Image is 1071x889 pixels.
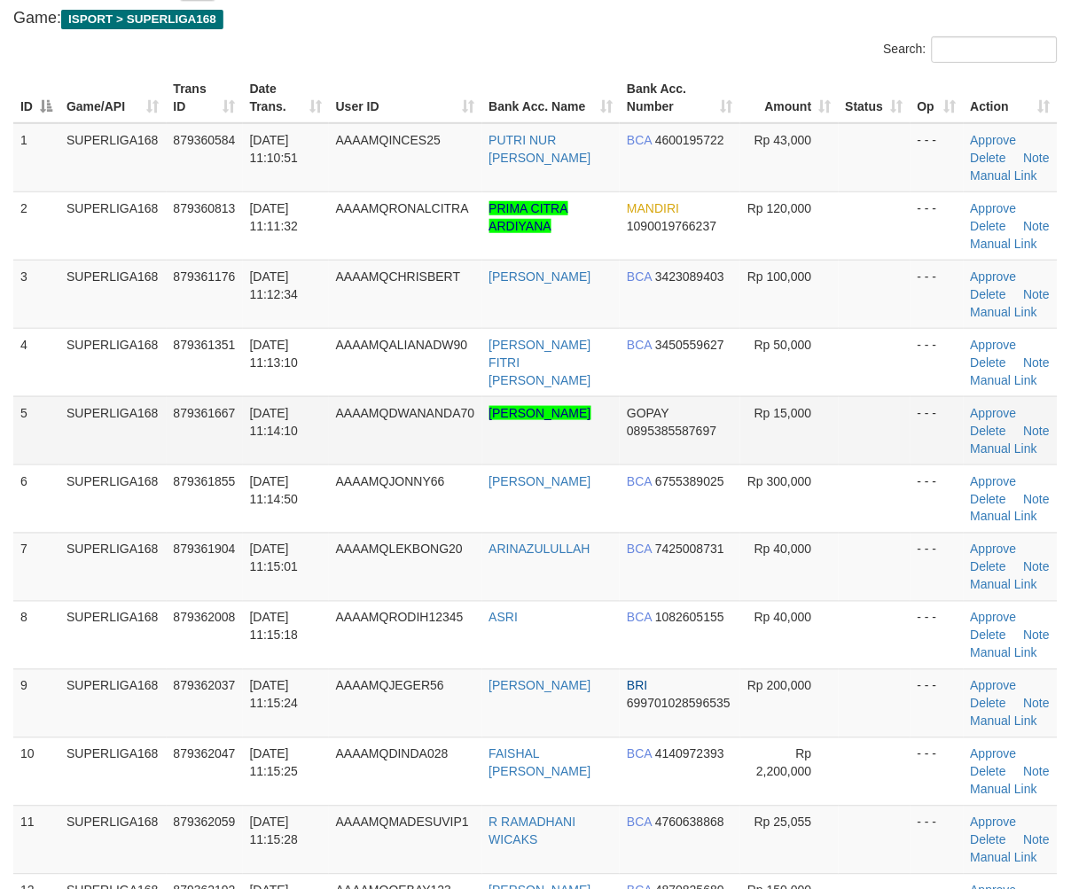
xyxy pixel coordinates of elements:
span: Copy 3450559627 to clipboard [655,338,724,352]
th: Action: activate to sort column ascending [964,73,1058,123]
td: SUPERLIGA168 [59,191,167,260]
span: [DATE] 11:14:50 [250,474,299,506]
span: [DATE] 11:11:32 [250,201,299,233]
a: Approve [971,747,1017,761]
th: Bank Acc. Number: activate to sort column ascending [620,73,739,123]
td: 2 [13,191,59,260]
a: FAISHAL [PERSON_NAME] [489,747,591,779]
a: R RAMADHANI WICAKS [489,815,576,847]
a: Note [1024,697,1051,711]
td: - - - [911,260,964,328]
a: Manual Link [971,305,1038,319]
span: AAAAMQLEKBONG20 [336,542,463,557]
a: Approve [971,815,1017,830]
a: Manual Link [971,783,1038,797]
span: Rp 100,000 [747,269,811,284]
span: BRI [627,679,647,693]
td: 5 [13,396,59,464]
a: Note [1024,560,1051,574]
td: SUPERLIGA168 [59,328,167,396]
th: Status: activate to sort column ascending [839,73,911,123]
td: 1 [13,123,59,192]
td: SUPERLIGA168 [59,396,167,464]
td: - - - [911,191,964,260]
a: Approve [971,406,1017,420]
a: Delete [971,492,1006,506]
span: Copy 3423089403 to clipboard [655,269,724,284]
a: Note [1024,424,1051,438]
a: Delete [971,628,1006,643]
span: AAAAMQMADESUVIP1 [336,815,469,830]
span: 879362037 [174,679,236,693]
span: AAAAMQRONALCITRA [336,201,469,215]
span: AAAAMQALIANADW90 [336,338,468,352]
a: Approve [971,542,1017,557]
span: Copy 0895385587697 to clipboard [627,424,716,438]
td: - - - [911,396,964,464]
a: Approve [971,338,1017,352]
th: Trans ID: activate to sort column ascending [167,73,243,123]
a: Approve [971,679,1017,693]
a: Approve [971,201,1017,215]
span: GOPAY [627,406,668,420]
span: AAAAMQINCES25 [336,133,441,147]
th: Op: activate to sort column ascending [911,73,964,123]
span: 879360813 [174,201,236,215]
a: Approve [971,611,1017,625]
th: User ID: activate to sort column ascending [329,73,482,123]
a: Note [1024,492,1051,506]
span: BCA [627,815,652,830]
td: 9 [13,669,59,737]
span: [DATE] 11:12:34 [250,269,299,301]
span: Copy 1090019766237 to clipboard [627,219,716,233]
a: Delete [971,765,1006,779]
span: Rp 25,055 [754,815,812,830]
a: Manual Link [971,646,1038,660]
td: - - - [911,737,964,806]
label: Search: [884,36,1058,63]
a: [PERSON_NAME] [489,679,591,693]
a: Note [1024,765,1051,779]
a: Manual Link [971,168,1038,183]
span: 879362059 [174,815,236,830]
span: AAAAMQDINDA028 [336,747,449,761]
span: [DATE] 11:15:28 [250,815,299,847]
a: ASRI [489,611,519,625]
td: 8 [13,601,59,669]
th: Bank Acc. Name: activate to sort column ascending [482,73,621,123]
span: BCA [627,747,652,761]
td: SUPERLIGA168 [59,123,167,192]
td: SUPERLIGA168 [59,806,167,874]
a: Manual Link [971,714,1038,729]
td: 4 [13,328,59,396]
a: Delete [971,424,1006,438]
span: Rp 120,000 [747,201,811,215]
span: Copy 699701028596535 to clipboard [627,697,731,711]
span: BCA [627,611,652,625]
span: [DATE] 11:15:25 [250,747,299,779]
span: Copy 4760638868 to clipboard [655,815,724,830]
span: AAAAMQDWANANDA70 [336,406,475,420]
a: PRIMA CITRA ARDIYANA [489,201,568,233]
span: Copy 7425008731 to clipboard [655,542,724,557]
a: Manual Link [971,851,1038,865]
span: AAAAMQJEGER56 [336,679,444,693]
a: Approve [971,133,1017,147]
a: Note [1024,151,1051,165]
a: Note [1024,287,1051,301]
td: - - - [911,601,964,669]
td: - - - [911,328,964,396]
th: ID: activate to sort column descending [13,73,59,123]
td: SUPERLIGA168 [59,533,167,601]
th: Game/API: activate to sort column ascending [59,73,167,123]
a: Approve [971,269,1017,284]
td: - - - [911,464,964,533]
span: 879362047 [174,747,236,761]
a: [PERSON_NAME] [489,269,591,284]
td: - - - [911,806,964,874]
span: Rp 300,000 [747,474,811,488]
span: [DATE] 11:10:51 [250,133,299,165]
a: [PERSON_NAME] FITRI [PERSON_NAME] [489,338,591,387]
a: Note [1024,833,1051,847]
span: 879361176 [174,269,236,284]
